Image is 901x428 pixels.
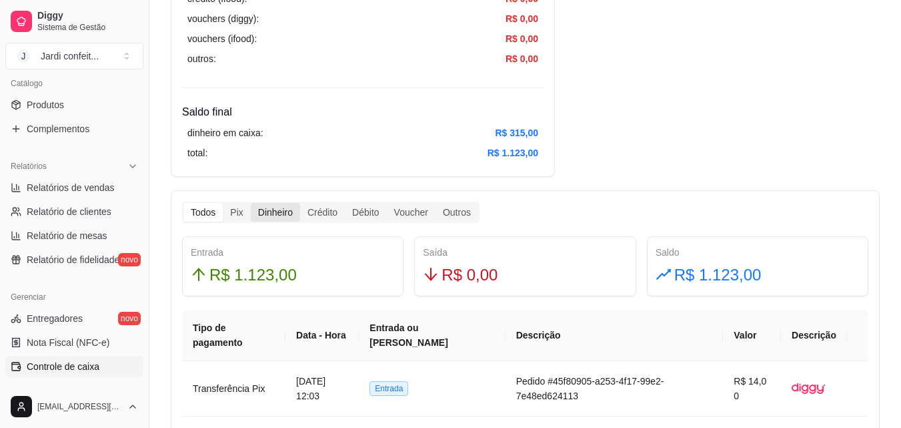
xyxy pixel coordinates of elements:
div: Dinheiro [251,203,300,222]
img: diggy [792,372,825,405]
div: Outros [435,203,478,222]
span: Relatórios de vendas [27,181,115,194]
article: R$ 0,00 [506,11,538,26]
a: Relatório de fidelidadenovo [5,249,143,270]
div: Jardi confeit ... [41,49,99,63]
a: Produtos [5,94,143,116]
a: Controle de fiado [5,380,143,401]
article: R$ 315,00 [495,126,538,140]
td: Pedido #45f80905-a253-4f17-99e2-7e48ed624113 [506,361,724,417]
span: [EMAIL_ADDRESS][DOMAIN_NAME] [37,401,122,412]
span: Relatório de fidelidade [27,253,119,266]
article: vouchers (ifood): [187,31,257,46]
div: Crédito [300,203,345,222]
a: Relatórios de vendas [5,177,143,198]
span: Relatórios [11,161,47,172]
span: arrow-up [191,266,207,282]
a: DiggySistema de Gestão [5,5,143,37]
article: R$ 0,00 [506,51,538,66]
article: vouchers (diggy): [187,11,259,26]
div: Entrada [191,245,395,260]
span: R$ 1.123,00 [674,262,762,288]
span: Produtos [27,98,64,112]
div: Gerenciar [5,286,143,308]
span: Relatório de clientes [27,205,111,218]
div: Todos [183,203,223,222]
a: Relatório de clientes [5,201,143,222]
div: Voucher [387,203,435,222]
span: Sistema de Gestão [37,22,138,33]
article: [DATE] 12:03 [296,374,348,403]
th: Data - Hora [285,310,359,361]
div: Catálogo [5,73,143,94]
span: Complementos [27,122,89,136]
a: Nota Fiscal (NFC-e) [5,332,143,353]
span: Controle de caixa [27,360,99,373]
span: rise [656,266,672,282]
article: R$ 1.123,00 [488,146,538,160]
article: Transferência Pix [193,381,275,396]
h4: Saldo final [182,104,544,120]
span: arrow-down [423,266,439,282]
a: Controle de caixa [5,356,143,377]
button: Select a team [5,43,143,69]
span: Entrada [369,381,408,396]
span: R$ 1.123,00 [209,262,297,288]
article: outros: [187,51,216,66]
span: Relatório de mesas [27,229,107,242]
span: Entregadores [27,312,83,325]
a: Relatório de mesas [5,225,143,246]
th: Tipo de pagamento [182,310,285,361]
a: Complementos [5,118,143,140]
div: Débito [345,203,386,222]
th: Descrição [506,310,724,361]
th: Valor [723,310,781,361]
article: total: [187,146,207,160]
span: Diggy [37,10,138,22]
button: [EMAIL_ADDRESS][DOMAIN_NAME] [5,391,143,423]
div: Saldo [656,245,860,260]
article: R$ 14,00 [734,374,770,403]
th: Entrada ou [PERSON_NAME] [359,310,505,361]
th: Descrição [781,310,847,361]
div: Saída [423,245,627,260]
span: R$ 0,00 [441,262,498,288]
span: Nota Fiscal (NFC-e) [27,336,109,349]
div: Pix [223,203,250,222]
span: Controle de fiado [27,384,98,397]
article: R$ 0,00 [506,31,538,46]
article: dinheiro em caixa: [187,126,263,140]
a: Entregadoresnovo [5,308,143,329]
span: J [17,49,30,63]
